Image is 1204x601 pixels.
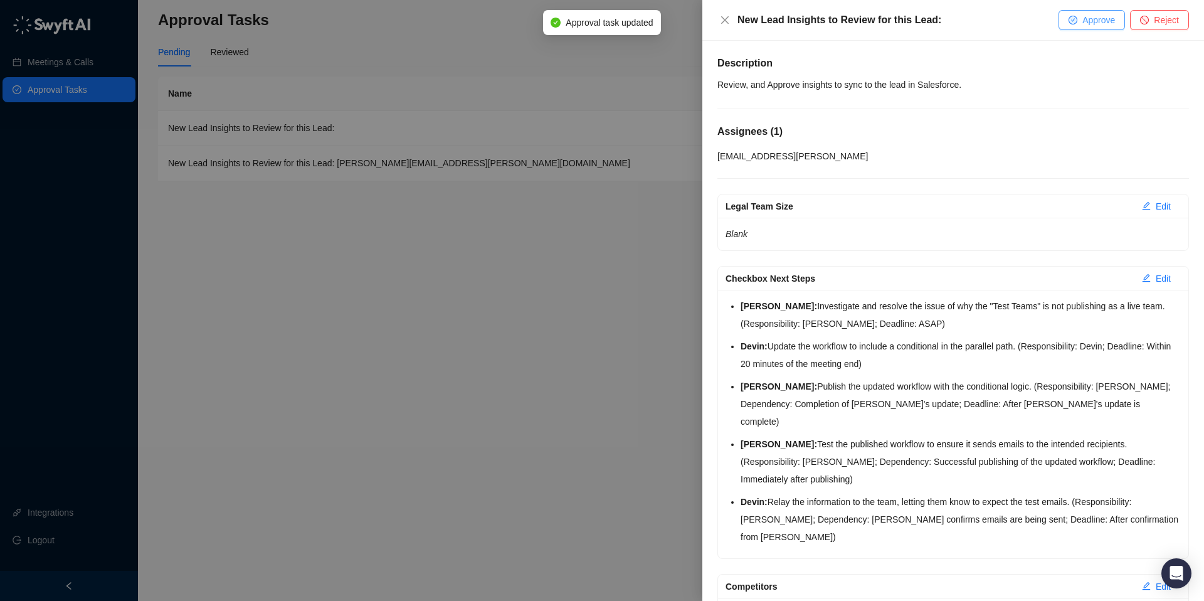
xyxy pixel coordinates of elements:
[741,435,1181,488] li: Test the published workflow to ensure it sends emails to the intended recipients. (Responsibility...
[566,16,653,29] span: Approval task updated
[1156,580,1171,593] span: Edit
[1059,10,1125,30] button: Approve
[1154,13,1179,27] span: Reject
[1132,196,1181,216] button: Edit
[1082,13,1115,27] span: Approve
[551,18,561,28] span: check-circle
[1156,199,1171,213] span: Edit
[1156,272,1171,285] span: Edit
[717,76,1189,93] p: Review, and Approve insights to sync to the lead in Salesforce.
[741,301,817,311] strong: [PERSON_NAME]:
[720,15,730,25] span: close
[1132,577,1181,597] button: Edit
[726,580,1132,593] div: Competitors
[741,439,817,449] strong: [PERSON_NAME]:
[741,341,768,351] strong: Devin:
[741,497,768,507] strong: Devin:
[1142,582,1151,590] span: edit
[737,13,1059,28] div: New Lead Insights to Review for this Lead:
[717,151,868,161] span: [EMAIL_ADDRESS][PERSON_NAME]
[1069,16,1077,24] span: check-circle
[1161,558,1191,588] div: Open Intercom Messenger
[717,13,732,28] button: Close
[1132,269,1181,289] button: Edit
[741,378,1181,430] li: Publish the updated workflow with the conditional logic. (Responsibility: [PERSON_NAME]; Dependen...
[717,56,1189,71] h5: Description
[741,297,1181,332] li: Investigate and resolve the issue of why the "Test Teams" is not publishing as a live team. (Resp...
[726,229,747,239] em: Blank
[741,338,1181,373] li: Update the workflow to include a conditional in the parallel path. (Responsibility: Devin; Deadli...
[1140,16,1149,24] span: stop
[1130,10,1189,30] button: Reject
[741,381,817,391] strong: [PERSON_NAME]:
[1142,201,1151,210] span: edit
[741,493,1181,546] li: Relay the information to the team, letting them know to expect the test emails. (Responsibility: ...
[726,199,1132,213] div: Legal Team Size
[726,272,1132,285] div: Checkbox Next Steps
[1142,274,1151,282] span: edit
[717,124,1189,139] h5: Assignees ( 1 )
